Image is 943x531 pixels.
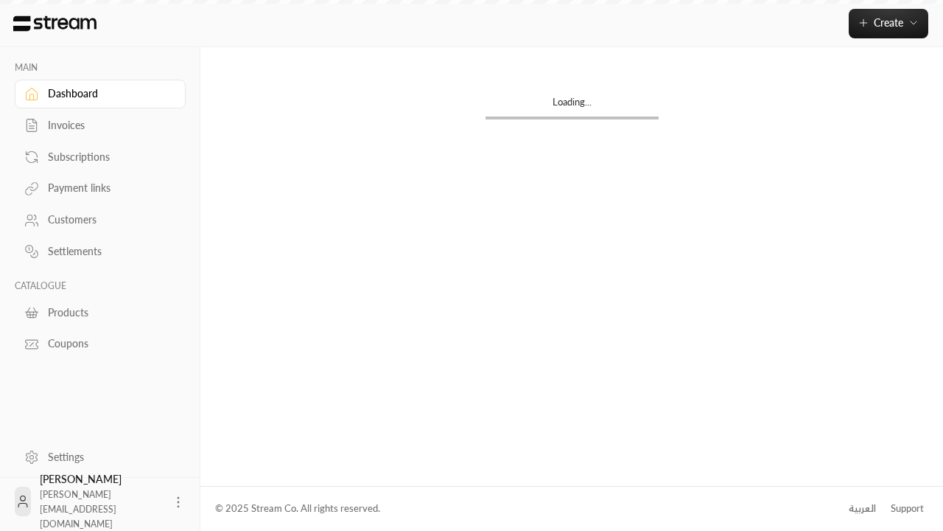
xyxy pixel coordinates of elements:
[40,489,116,530] span: [PERSON_NAME][EMAIL_ADDRESS][DOMAIN_NAME]
[15,111,186,140] a: Invoices
[12,15,98,32] img: Logo
[48,336,167,351] div: Coupons
[886,496,928,522] a: Support
[15,330,186,358] a: Coupons
[15,280,186,292] p: CATALOGUE
[48,305,167,320] div: Products
[48,212,167,227] div: Customers
[849,502,876,516] div: العربية
[485,95,659,117] div: Loading...
[48,150,167,164] div: Subscriptions
[849,9,928,38] button: Create
[874,16,903,29] span: Create
[15,174,186,203] a: Payment links
[48,450,167,465] div: Settings
[15,142,186,171] a: Subscriptions
[15,206,186,235] a: Customers
[48,181,167,195] div: Payment links
[15,62,186,74] p: MAIN
[48,118,167,133] div: Invoices
[215,502,380,516] div: © 2025 Stream Co. All rights reserved.
[40,472,162,531] div: [PERSON_NAME]
[48,244,167,259] div: Settlements
[15,80,186,108] a: Dashboard
[15,298,186,327] a: Products
[48,86,167,101] div: Dashboard
[15,237,186,266] a: Settlements
[15,442,186,471] a: Settings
